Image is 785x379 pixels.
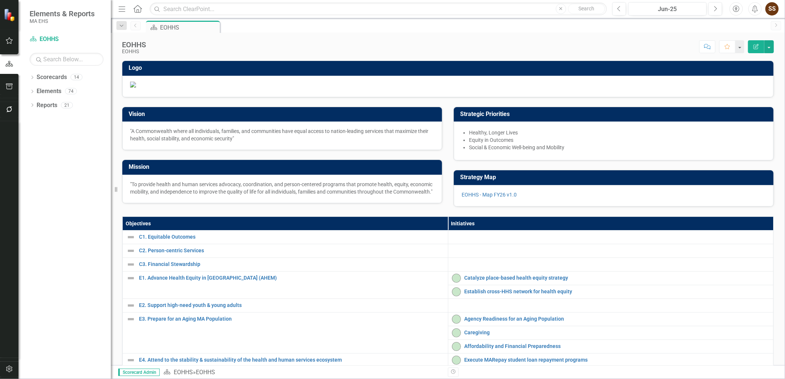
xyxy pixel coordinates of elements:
span: Scorecard Admin [118,369,160,376]
h3: Logo [129,65,770,71]
div: EOHHS [122,49,146,54]
div: EOHHS [196,369,215,376]
button: Search [568,4,605,14]
a: C2. Person-centric Services [139,248,444,253]
img: On-track [452,328,461,337]
td: Double-Click to Edit Right Click for Context Menu [123,230,448,244]
a: E3. Prepare for an Aging MA Population [139,316,444,322]
input: Search Below... [30,53,103,66]
div: 21 [61,102,73,108]
img: On-track [452,274,461,283]
td: Double-Click to Edit Right Click for Context Menu [448,326,774,339]
div: EOHHS [122,41,146,49]
img: Not Defined [126,356,135,365]
li: Social & Economic Well-being and Mobility [469,144,766,151]
td: Double-Click to Edit Right Click for Context Menu [448,271,774,285]
img: Not Defined [126,260,135,269]
a: Elements [37,87,61,96]
img: On-track [452,287,461,296]
td: Double-Click to Edit Right Click for Context Menu [123,271,448,298]
img: On-track [452,342,461,351]
a: Reports [37,101,57,110]
td: Double-Click to Edit Right Click for Context Menu [123,312,448,353]
td: Double-Click to Edit Right Click for Context Menu [448,285,774,298]
li: Healthy, Longer Lives [469,129,766,136]
img: ClearPoint Strategy [4,8,17,21]
a: Caregiving [465,330,770,335]
img: Not Defined [126,233,135,242]
img: Not Defined [126,301,135,310]
a: Catalyze place-based health equity strategy [465,275,770,281]
td: Double-Click to Edit Right Click for Context Menu [448,312,774,326]
img: On-track [452,315,461,324]
img: On-track [452,356,461,365]
a: C3. Financial Stewardship [139,262,444,267]
button: Jun-25 [628,2,707,16]
div: 14 [71,74,82,81]
td: Double-Click to Edit Right Click for Context Menu [123,257,448,271]
p: "To provide health and human services advocacy, coordination, and person-centered programs that p... [130,181,434,195]
td: Double-Click to Edit Right Click for Context Menu [123,244,448,257]
button: SS [765,2,779,16]
a: E2. Support high-need youth & young adults [139,303,444,308]
a: EOHHS - Map FY26 v1.0 [462,192,517,198]
img: Not Defined [126,315,135,324]
a: EOHHS [30,35,103,44]
td: Double-Click to Edit Right Click for Context Menu [448,353,774,367]
a: Affordability and Financial Preparedness [465,344,770,349]
img: Not Defined [126,274,135,283]
div: » [163,368,442,377]
div: 74 [65,88,77,95]
h3: Vision [129,111,438,117]
h3: Mission [129,164,438,170]
a: Establish cross-HHS network for health equity [465,289,770,294]
td: Double-Click to Edit Right Click for Context Menu [448,339,774,353]
small: MA EHS [30,18,95,24]
span: Search [578,6,594,11]
span: Elements & Reports [30,9,95,18]
div: Jun-25 [631,5,704,14]
a: Scorecards [37,73,67,82]
td: Double-Click to Edit Right Click for Context Menu [123,298,448,312]
img: Not Defined [126,246,135,255]
h3: Strategic Priorities [460,111,770,117]
li: Equity in Outcomes [469,136,766,144]
a: EOHHS [174,369,193,376]
a: Execute MARepay student loan repayment programs [465,357,770,363]
a: E4. Attend to the stability & sustainability of the health and human services ecosystem [139,357,444,363]
a: C1. Equitable Outcomes [139,234,444,240]
p: "A Commonwealth where all individuals, families, and communities have equal access to nation-lead... [130,127,434,142]
a: Agency Readiness for an Aging Population [465,316,770,322]
a: E1. Advance Health Equity in [GEOGRAPHIC_DATA] (AHEM) [139,275,444,281]
div: EOHHS [160,23,218,32]
img: Document.png [130,82,766,88]
input: Search ClearPoint... [150,3,607,16]
h3: Strategy Map [460,174,770,181]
